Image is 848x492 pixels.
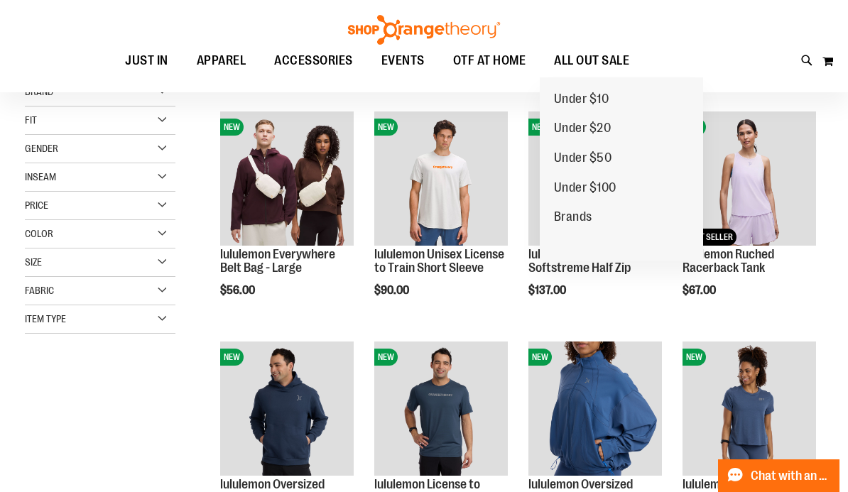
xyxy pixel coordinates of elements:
img: lululemon Oversized Scuba Fleece Hoodie [220,341,354,475]
a: lululemon Oversized Scuba Fleece HoodieNEW [220,341,354,477]
a: lululemon Brushed Softstreme Half ZipNEW [528,111,662,247]
span: Under $100 [554,180,616,198]
div: product [367,104,515,333]
span: JUST IN [125,45,168,77]
span: ALL OUT SALE [554,45,629,77]
span: EVENTS [381,45,425,77]
div: product [213,104,361,333]
a: lululemon Everywhere Belt Bag - LargeNEW [220,111,354,247]
img: lululemon Everywhere Belt Bag - Large [220,111,354,245]
span: Gender [25,143,58,154]
img: lululemon Brushed Softstreme Half Zip [528,111,662,245]
a: lululemon Classic-Fit Cotton-Blend TeeNEW [683,341,816,477]
span: $67.00 [683,284,718,297]
span: APPAREL [197,45,246,77]
span: NEW [374,349,398,366]
a: lululemon Unisex License to Train Short SleeveNEW [374,111,508,247]
span: $90.00 [374,284,411,297]
span: Chat with an Expert [751,469,831,483]
img: lululemon Ruched Racerback Tank [683,111,816,245]
span: NEW [220,349,244,366]
span: Price [25,199,48,211]
span: Under $50 [554,151,612,168]
div: product [675,104,823,333]
span: $56.00 [220,284,257,297]
span: NEW [220,119,244,136]
img: lululemon Classic-Fit Cotton-Blend Tee [683,341,816,475]
a: lululemon Ruched Racerback TankNEWBEST SELLER [683,111,816,247]
span: $137.00 [528,284,568,297]
span: Item Type [25,313,66,324]
span: NEW [528,349,552,366]
a: lululemon Ruched Racerback Tank [683,247,774,275]
span: NEW [528,119,552,136]
span: Under $10 [554,92,609,109]
span: NEW [683,349,706,366]
span: NEW [374,119,398,136]
a: lululemon Everywhere Belt Bag - Large [220,247,335,275]
img: lululemon License to Train Short Sleeve Tee [374,341,508,475]
a: lululemon License to Train Short Sleeve TeeNEW [374,341,508,477]
span: ACCESSORIES [274,45,353,77]
span: Under $20 [554,121,611,138]
a: lululemon Brushed Softstreme Half Zip [528,247,631,275]
span: Brands [554,209,592,227]
span: Fabric [25,285,54,296]
span: Size [25,256,42,268]
span: Inseam [25,171,56,182]
img: lululemon Unisex License to Train Short Sleeve [374,111,508,245]
span: Fit [25,114,37,126]
span: Color [25,228,53,239]
a: lululemon Oversized Define JacketNEW [528,341,662,477]
img: Shop Orangetheory [346,15,502,45]
img: lululemon Oversized Define Jacket [528,341,662,475]
span: BEST SELLER [683,229,736,246]
span: OTF AT HOME [453,45,526,77]
button: Chat with an Expert [718,459,840,492]
a: lululemon Unisex License to Train Short Sleeve [374,247,504,275]
div: product [521,104,669,333]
